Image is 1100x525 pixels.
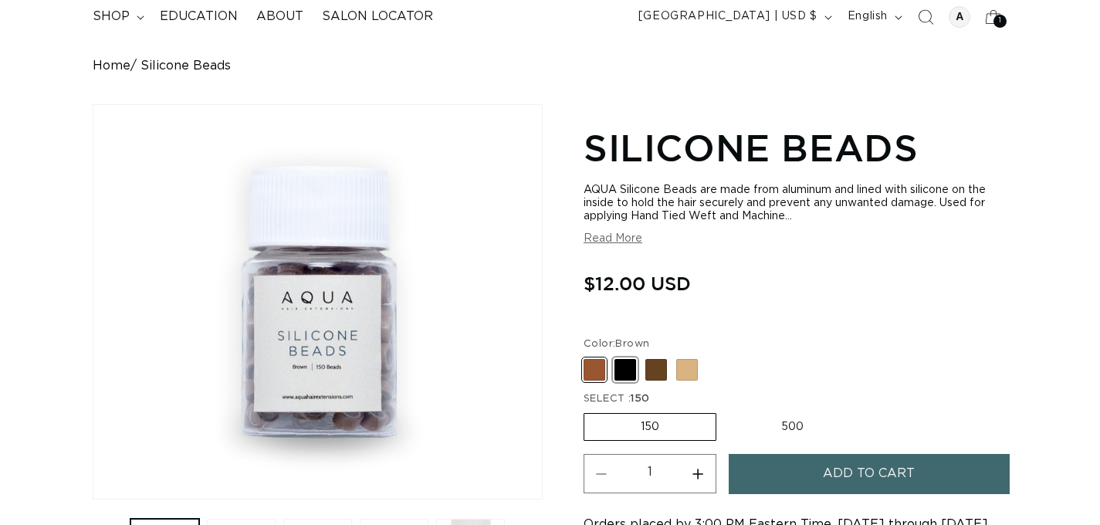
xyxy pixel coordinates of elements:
[838,2,909,32] button: English
[584,124,1007,171] h1: Silicone Beads
[638,8,817,25] span: [GEOGRAPHIC_DATA] | USD $
[629,2,838,32] button: [GEOGRAPHIC_DATA] | USD $
[584,413,716,441] label: 150
[93,59,1007,73] nav: breadcrumbs
[848,8,888,25] span: English
[93,59,130,73] a: Home
[584,184,1007,223] div: AQUA Silicone Beads are made from aluminum and lined with silicone on the inside to hold the hair...
[614,359,636,381] label: Black
[676,359,698,381] label: Blonde
[584,391,651,407] legend: SELECT :
[584,359,605,381] label: Brown
[93,8,130,25] span: shop
[631,394,649,404] span: 150
[584,232,642,246] button: Read More
[160,8,238,25] span: Education
[140,59,231,73] span: Silicone Beads
[729,454,1010,493] button: Add to cart
[999,15,1002,28] span: 1
[322,8,433,25] span: Salon Locator
[584,269,691,298] span: $12.00 USD
[256,8,303,25] span: About
[615,339,649,349] span: Brown
[645,359,667,381] label: Dark Brown
[584,337,651,352] legend: Color:
[823,454,915,493] span: Add to cart
[725,414,860,440] label: 500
